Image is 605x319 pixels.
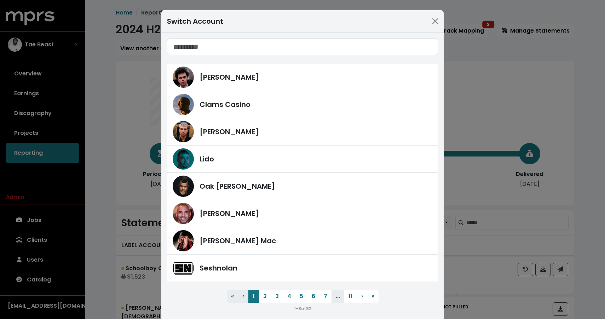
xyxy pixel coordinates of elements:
[200,181,275,192] span: Oak [PERSON_NAME]
[167,118,438,146] a: Fred Gibson[PERSON_NAME]
[200,263,237,273] span: Seshnolan
[173,67,194,88] img: James Ford
[173,257,194,279] img: Seshnolan
[173,230,194,251] img: Keegan Mac
[200,99,250,110] span: Clams Casino
[430,16,441,27] button: Close
[173,176,194,197] img: Oak Felder
[200,235,276,246] span: [PERSON_NAME] Mac
[167,173,438,200] a: Oak FelderOak [PERSON_NAME]
[167,255,438,281] a: SeshnolanSeshnolan
[167,200,438,227] a: Harvey Mason Jr[PERSON_NAME]
[167,38,438,55] input: Search accounts
[361,292,363,300] span: ›
[200,126,259,137] span: [PERSON_NAME]
[173,121,194,142] img: Fred Gibson
[248,290,259,303] button: 1
[259,290,271,303] button: 2
[173,148,194,170] img: Lido
[371,292,374,300] span: »
[200,72,259,82] span: [PERSON_NAME]
[307,290,319,303] button: 6
[200,208,259,219] span: [PERSON_NAME]
[344,290,357,303] button: 11
[167,146,438,173] a: LidoLido
[271,290,283,303] button: 3
[319,290,332,303] button: 7
[167,227,438,255] a: Keegan Mac[PERSON_NAME] Mac
[173,94,194,115] img: Clams Casino
[295,290,307,303] button: 5
[200,154,214,164] span: Lido
[167,64,438,91] a: James Ford[PERSON_NAME]
[173,203,194,224] img: Harvey Mason Jr
[283,290,295,303] button: 4
[167,16,223,27] div: Switch Account
[167,91,438,118] a: Clams CasinoClams Casino
[294,306,311,312] small: 1 - 8 of 82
